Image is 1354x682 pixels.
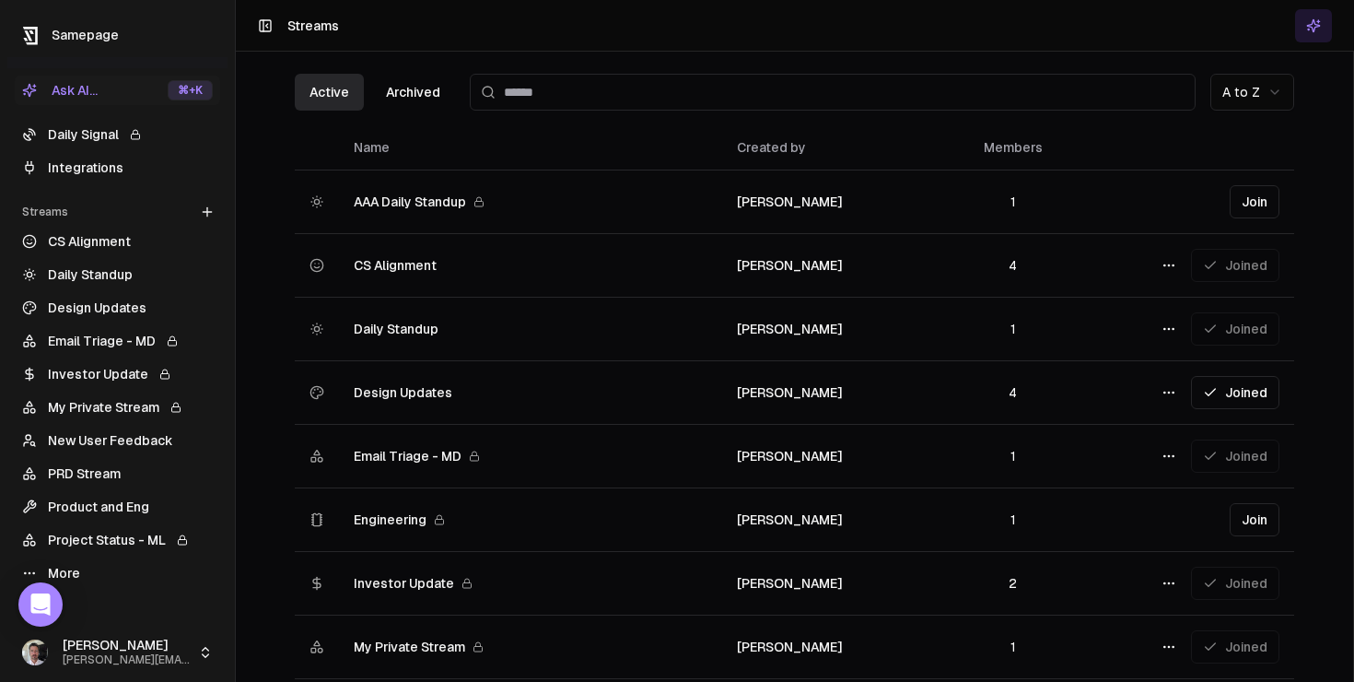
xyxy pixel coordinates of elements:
[15,197,220,227] div: Streams
[15,426,220,455] a: New User Feedback
[354,256,437,275] span: CS Alignment
[737,449,843,464] span: [PERSON_NAME]
[354,447,461,465] span: Email Triage - MD
[354,574,454,593] span: Investor Update
[1009,258,1017,273] span: 4
[354,383,452,402] span: Design Updates
[722,125,952,170] th: Created by
[737,576,843,591] span: [PERSON_NAME]
[371,74,455,111] button: Archived
[15,630,220,675] button: [PERSON_NAME][PERSON_NAME][EMAIL_ADDRESS]
[15,153,220,182] a: Integrations
[354,320,438,338] span: Daily Standup
[354,193,466,211] span: AAA Daily Standup
[1010,640,1016,654] span: 1
[737,258,843,273] span: [PERSON_NAME]
[1203,383,1267,402] span: Joined
[737,640,843,654] span: [PERSON_NAME]
[339,125,722,170] th: Name
[354,511,426,529] span: Engineering
[1230,185,1279,218] button: Join
[287,17,339,35] h1: Streams
[1010,512,1016,527] span: 1
[18,582,63,627] div: Open Intercom Messenger
[52,28,119,42] span: Samepage
[15,492,220,522] a: Product and Eng
[1010,449,1016,464] span: 1
[15,359,220,389] a: Investor Update
[737,385,843,400] span: [PERSON_NAME]
[15,459,220,488] a: PRD Stream
[15,525,220,555] a: Project Status - ML
[354,638,465,656] span: My Private Stream
[1230,503,1279,536] button: Join
[951,125,1074,170] th: Members
[15,260,220,289] a: Daily Standup
[63,638,191,654] span: [PERSON_NAME]
[1009,385,1017,400] span: 4
[1191,376,1279,409] button: Joined
[737,322,843,336] span: [PERSON_NAME]
[15,120,220,149] a: Daily Signal
[1010,322,1016,336] span: 1
[15,227,220,256] a: CS Alignment
[737,194,843,209] span: [PERSON_NAME]
[15,76,220,105] button: Ask AI...⌘+K
[22,640,48,665] img: _image
[15,393,220,422] a: My Private Stream
[168,80,213,100] div: ⌘ +K
[15,293,220,323] a: Design Updates
[22,81,98,100] div: Ask AI...
[63,653,191,667] span: [PERSON_NAME][EMAIL_ADDRESS]
[1009,576,1017,591] span: 2
[737,512,843,527] span: [PERSON_NAME]
[1010,194,1016,209] span: 1
[15,559,220,588] a: More
[15,326,220,356] a: Email Triage - MD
